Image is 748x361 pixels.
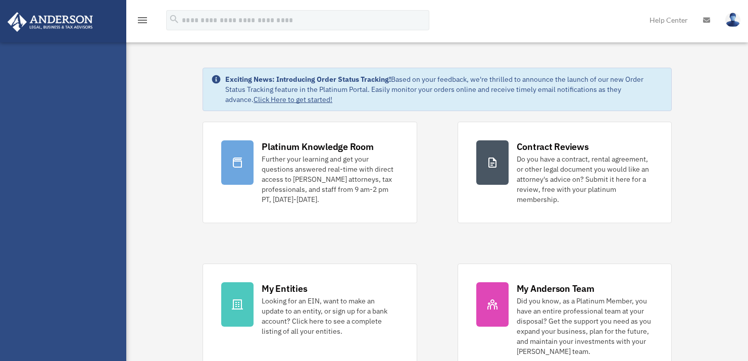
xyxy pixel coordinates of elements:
[517,154,653,204] div: Do you have a contract, rental agreement, or other legal document you would like an attorney's ad...
[725,13,740,27] img: User Pic
[262,296,398,336] div: Looking for an EIN, want to make an update to an entity, or sign up for a bank account? Click her...
[517,296,653,356] div: Did you know, as a Platinum Member, you have an entire professional team at your disposal? Get th...
[5,12,96,32] img: Anderson Advisors Platinum Portal
[254,95,332,104] a: Click Here to get started!
[262,282,307,295] div: My Entities
[262,140,374,153] div: Platinum Knowledge Room
[136,18,148,26] a: menu
[169,14,180,25] i: search
[203,122,417,223] a: Platinum Knowledge Room Further your learning and get your questions answered real-time with dire...
[262,154,398,204] div: Further your learning and get your questions answered real-time with direct access to [PERSON_NAM...
[225,74,663,105] div: Based on your feedback, we're thrilled to announce the launch of our new Order Status Tracking fe...
[517,282,594,295] div: My Anderson Team
[458,122,672,223] a: Contract Reviews Do you have a contract, rental agreement, or other legal document you would like...
[225,75,391,84] strong: Exciting News: Introducing Order Status Tracking!
[517,140,589,153] div: Contract Reviews
[136,14,148,26] i: menu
